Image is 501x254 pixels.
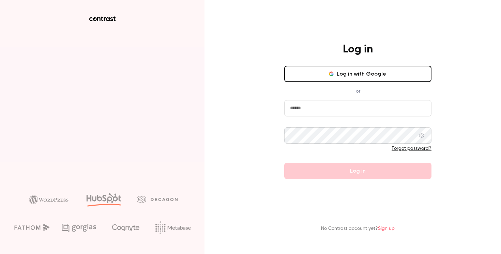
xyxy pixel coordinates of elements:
img: decagon [137,195,178,203]
span: or [352,88,364,95]
a: Sign up [378,226,395,231]
p: No Contrast account yet? [321,225,395,232]
button: Log in with Google [284,66,431,82]
h4: Log in [343,43,373,56]
a: Forgot password? [392,146,431,151]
